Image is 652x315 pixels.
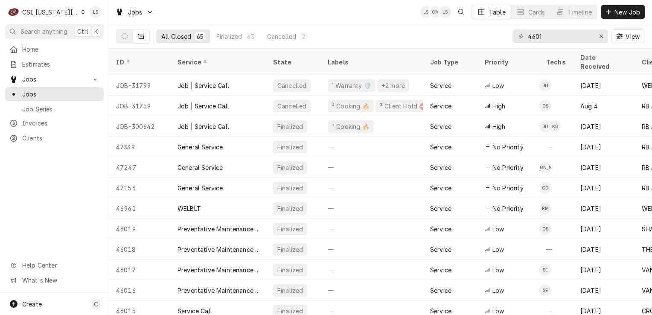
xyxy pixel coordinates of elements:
[420,6,432,18] div: LS
[539,239,573,260] div: —
[321,157,423,178] div: —
[492,143,524,152] span: No Priority
[539,182,551,194] div: CD
[22,134,99,143] span: Clients
[178,286,259,295] div: Preventative Maintenance ([GEOGRAPHIC_DATA])
[109,260,171,280] div: 46017
[277,245,304,254] div: Finalized
[573,178,635,198] div: [DATE]
[573,260,635,280] div: [DATE]
[247,32,254,41] div: 63
[546,58,567,67] div: Techs
[539,223,551,235] div: CS
[594,29,608,43] button: Erase input
[216,32,242,41] div: Finalized
[90,6,102,18] div: LS
[178,163,223,172] div: General Service
[321,260,423,280] div: —
[492,265,504,274] span: Low
[5,42,104,56] a: Home
[109,178,171,198] div: 47156
[90,6,102,18] div: Lindsay Stover's Avatar
[613,8,642,17] span: New Job
[539,202,551,214] div: Robert Mendon's Avatar
[94,300,98,309] span: C
[178,225,259,233] div: Preventative Maintenance ([GEOGRAPHIC_DATA])
[611,29,645,43] button: View
[528,8,545,17] div: Cards
[492,184,524,192] span: No Priority
[277,143,304,152] div: Finalized
[573,239,635,260] div: [DATE]
[267,32,296,41] div: Cancelled
[539,264,551,276] div: Steve Ethridge's Avatar
[277,102,307,111] div: Cancelled
[5,72,104,86] a: Go to Jobs
[277,286,304,295] div: Finalized
[549,120,561,132] div: Kolton Blanchard's Avatar
[430,102,451,111] div: Service
[109,239,171,260] div: 46018
[116,58,162,67] div: ID
[331,102,370,111] div: ² Cooking 🔥
[8,6,20,18] div: CSI Kansas City's Avatar
[197,32,204,41] div: 65
[301,32,306,41] div: 2
[379,102,427,111] div: ³ Client Hold ⛔️
[580,53,626,71] div: Date Received
[492,286,504,295] span: Low
[109,198,171,219] div: 46961
[539,223,551,235] div: Christian Simmons's Avatar
[321,219,423,239] div: —
[22,119,99,128] span: Invoices
[22,276,99,285] span: What's New
[601,5,645,19] button: New Job
[77,27,88,36] span: Ctrl
[492,225,504,233] span: Low
[277,122,304,131] div: Finalized
[277,163,304,172] div: Finalized
[439,6,451,18] div: LS
[439,6,451,18] div: Lindy Springer's Avatar
[573,219,635,239] div: [DATE]
[539,284,551,296] div: SE
[539,182,551,194] div: Cody Davis's Avatar
[492,81,504,90] span: Low
[22,90,99,99] span: Jobs
[492,204,524,213] span: No Priority
[277,204,304,213] div: Finalized
[20,27,67,36] span: Search anything
[22,8,79,17] div: CSI [US_STATE][GEOGRAPHIC_DATA]
[5,87,104,101] a: Jobs
[539,100,551,112] div: Christian Simmons's Avatar
[573,75,635,96] div: [DATE]
[492,102,506,111] span: High
[128,8,143,17] span: Jobs
[178,102,229,111] div: Job | Service Call
[430,6,442,18] div: Chancellor Morris's Avatar
[430,58,471,67] div: Job Type
[112,5,157,19] a: Go to Jobs
[277,184,304,192] div: Finalized
[430,143,451,152] div: Service
[5,131,104,145] a: Clients
[321,239,423,260] div: —
[430,286,451,295] div: Service
[22,300,42,308] span: Create
[539,202,551,214] div: RM
[539,100,551,112] div: CS
[573,116,635,137] div: [DATE]
[430,204,451,213] div: Service
[273,58,314,67] div: State
[109,75,171,96] div: JOB-31799
[549,120,561,132] div: KB
[277,225,304,233] div: Finalized
[5,258,104,272] a: Go to Help Center
[573,137,635,157] div: [DATE]
[485,58,531,67] div: Priority
[539,161,551,173] div: [PERSON_NAME]
[489,8,506,17] div: Table
[109,219,171,239] div: 46019
[22,45,99,54] span: Home
[5,273,104,287] a: Go to What's New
